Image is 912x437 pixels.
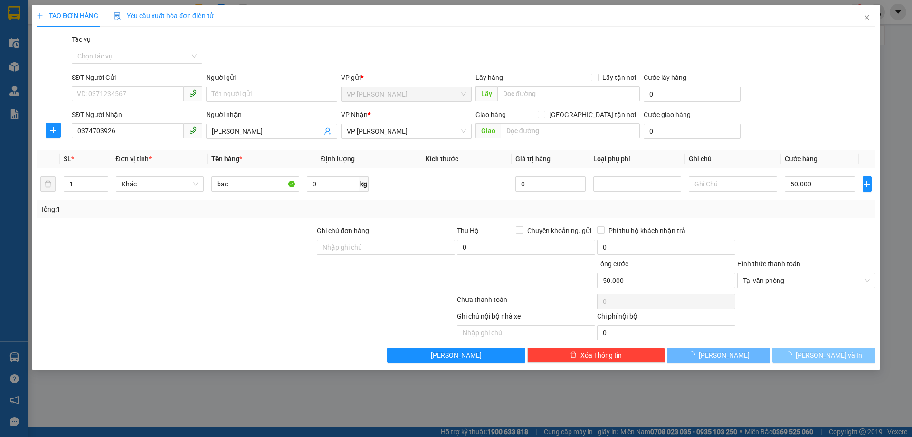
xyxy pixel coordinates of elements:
span: loading [785,351,796,358]
th: Loại phụ phí [589,150,685,168]
button: delete [40,176,56,192]
div: Người nhận [206,109,337,120]
span: Lấy tận nơi [598,72,640,83]
div: Ghi chú nội bộ nhà xe [457,311,595,325]
span: [GEOGRAPHIC_DATA] tận nơi [545,109,640,120]
div: VP gửi [341,72,472,83]
span: Khác [122,177,198,191]
span: Đơn vị tính [116,155,152,163]
div: SĐT Người Nhận [72,109,202,120]
span: Phí thu hộ khách nhận trả [605,225,689,236]
span: delete [570,351,577,359]
div: Chưa thanh toán [456,294,596,311]
span: TẠO ĐƠN HÀNG [37,12,98,19]
span: Yêu cầu xuất hóa đơn điện tử [114,12,214,19]
img: icon [114,12,121,20]
span: Lấy [475,86,497,101]
input: Dọc đường [501,123,640,138]
div: SĐT Người Gửi [72,72,202,83]
span: VP Hà Tĩnh [347,87,466,101]
label: Cước giao hàng [644,111,691,118]
span: Lấy hàng [475,74,503,81]
label: Cước lấy hàng [644,74,686,81]
span: Thu Hộ [457,227,479,234]
span: Tại văn phòng [743,273,870,288]
span: Định lượng [321,155,354,163]
span: Tên hàng [211,155,242,163]
span: plus [37,12,43,19]
label: Ghi chú đơn hàng [317,227,369,234]
span: Kích thước [426,155,458,163]
button: [PERSON_NAME] [667,348,770,363]
button: plus [46,123,61,138]
input: Cước lấy hàng [644,87,741,102]
span: user-add [324,127,332,135]
span: Giao [475,123,501,138]
span: Giá trị hàng [515,155,551,163]
div: Người gửi [206,72,337,83]
label: Hình thức thanh toán [737,260,800,268]
input: Nhập ghi chú [457,325,595,340]
div: Chi phí nội bộ [597,311,735,325]
span: [PERSON_NAME] [431,350,482,360]
button: Close [854,5,880,31]
button: deleteXóa Thông tin [527,348,665,363]
span: Tổng cước [597,260,628,268]
input: 0 [515,176,586,192]
input: Ghi Chú [689,176,777,192]
th: Ghi chú [685,150,780,168]
span: VP Ngọc Hồi [347,124,466,138]
input: Ghi chú đơn hàng [317,240,455,255]
span: phone [189,89,197,97]
div: Tổng: 1 [40,204,352,214]
button: [PERSON_NAME] và In [772,348,875,363]
span: plus [46,126,60,134]
span: loading [688,351,699,358]
input: Dọc đường [497,86,640,101]
span: Xóa Thông tin [580,350,622,360]
span: Chuyển khoản ng. gửi [523,225,595,236]
span: phone [189,126,197,134]
span: Giao hàng [475,111,506,118]
button: plus [863,176,872,192]
span: plus [863,180,871,188]
span: [PERSON_NAME] [699,350,750,360]
span: close [863,14,871,21]
button: [PERSON_NAME] [387,348,525,363]
span: Cước hàng [785,155,817,163]
span: SL [64,155,71,163]
label: Tác vụ [72,36,91,43]
input: VD: Bàn, Ghế [211,176,299,192]
input: Cước giao hàng [644,124,741,139]
span: VP Nhận [341,111,368,118]
span: [PERSON_NAME] và In [796,350,862,360]
span: kg [359,176,369,192]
